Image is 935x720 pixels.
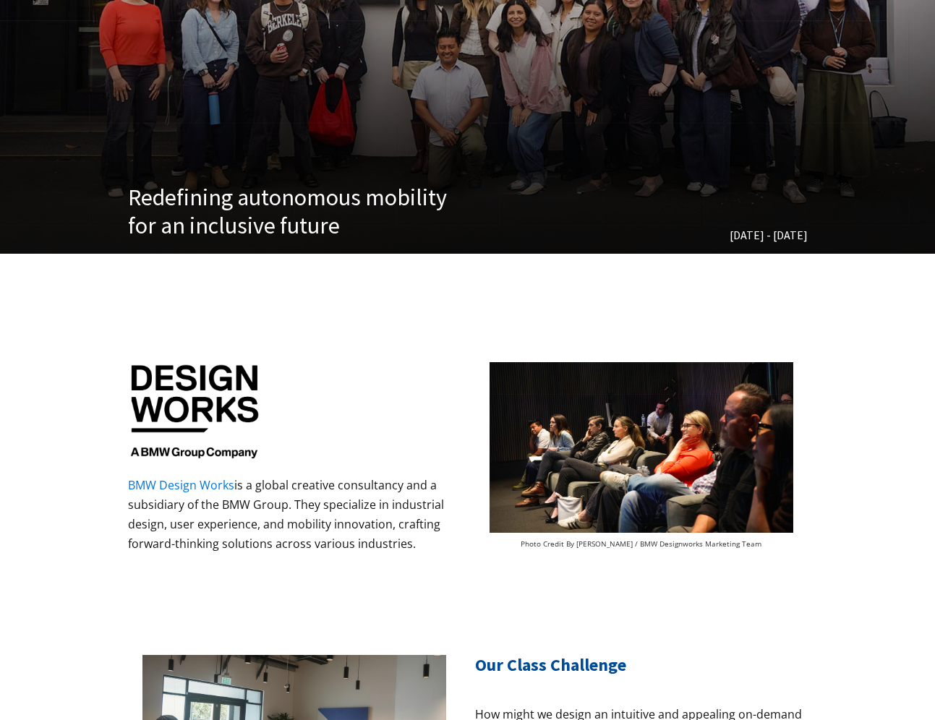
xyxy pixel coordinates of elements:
[475,655,808,676] h3: Our Class Challenge
[128,477,234,493] a: BMW Design Works
[475,228,808,242] div: [DATE] - [DATE]​
[490,536,793,551] figcaption: Photo Credit By [PERSON_NAME] / BMW Designworks Marketing Team
[128,476,461,554] p: is a global creative consultancy and a subsidiary of the BMW Group. They specialize in industrial...
[128,184,461,239] h1: Redefining autonomous mobility for an inclusive future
